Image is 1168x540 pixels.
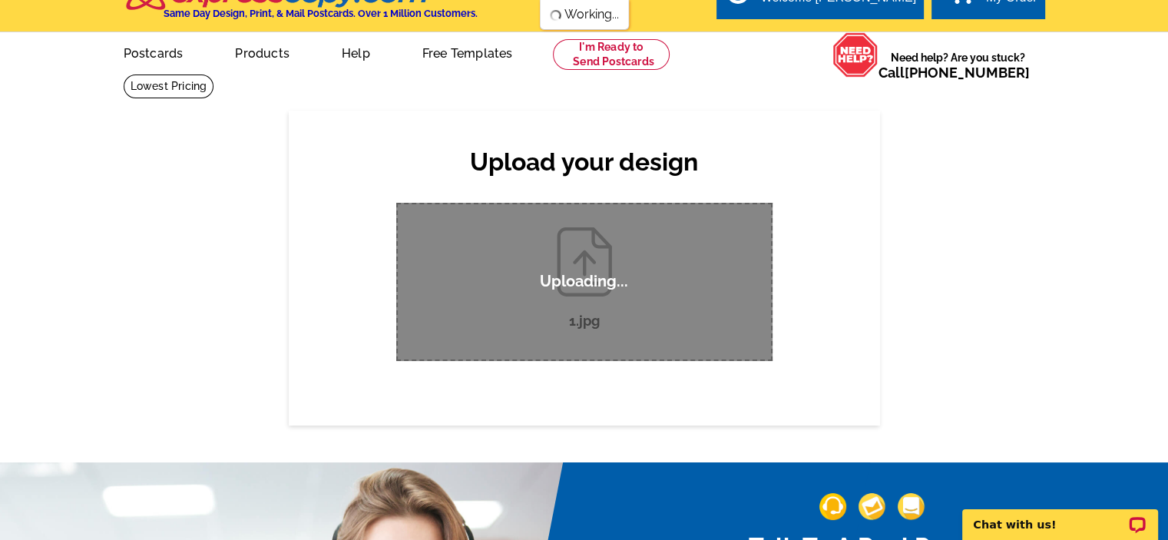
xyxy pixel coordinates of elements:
[549,9,561,22] img: loading...
[317,34,395,70] a: Help
[398,34,538,70] a: Free Templates
[832,32,878,78] img: help
[99,34,208,70] a: Postcards
[540,272,628,291] p: Uploading...
[819,493,846,520] img: support-img-1.png
[905,65,1030,81] a: [PHONE_NUMBER]
[878,65,1030,81] span: Call
[210,34,314,70] a: Products
[878,50,1037,81] span: Need help? Are you stuck?
[859,493,885,520] img: support-img-2.png
[381,147,788,177] h2: Upload your design
[898,493,925,520] img: support-img-3_1.png
[164,8,478,19] h4: Same Day Design, Print, & Mail Postcards. Over 1 Million Customers.
[952,492,1168,540] iframe: LiveChat chat widget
